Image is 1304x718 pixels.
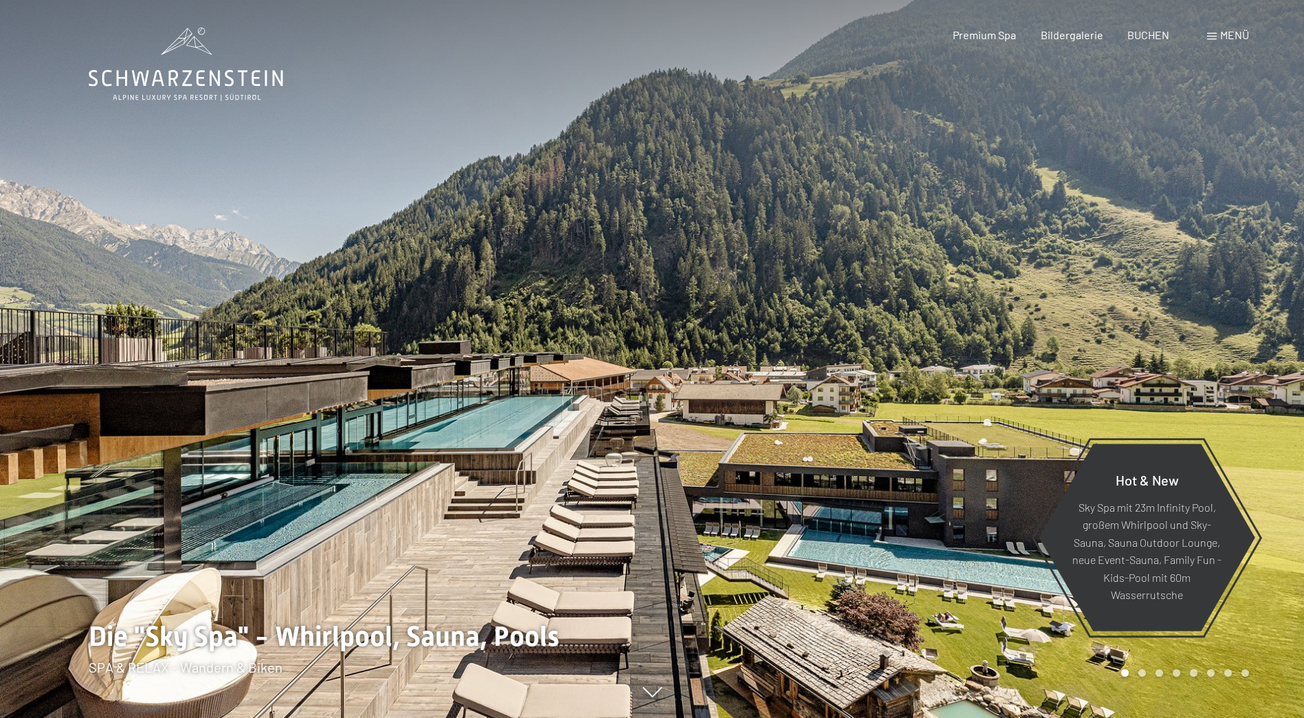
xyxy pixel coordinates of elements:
div: Carousel Page 5 [1190,669,1197,677]
div: Carousel Page 1 (Current Slide) [1121,669,1129,677]
div: Carousel Pagination [1116,669,1249,677]
p: Sky Spa mit 23m Infinity Pool, großem Whirlpool und Sky-Sauna, Sauna Outdoor Lounge, neue Event-S... [1072,498,1222,604]
span: Hot & New [1116,471,1179,488]
div: Carousel Page 2 [1138,669,1146,677]
div: Carousel Page 8 [1241,669,1249,677]
div: Carousel Page 7 [1224,669,1232,677]
a: Hot & New Sky Spa mit 23m Infinity Pool, großem Whirlpool und Sky-Sauna, Sauna Outdoor Lounge, ne... [1038,443,1256,632]
div: Carousel Page 3 [1156,669,1163,677]
div: Carousel Page 6 [1207,669,1215,677]
div: Carousel Page 4 [1173,669,1180,677]
a: Bildergalerie [1041,28,1103,41]
a: Premium Spa [953,28,1016,41]
a: BUCHEN [1127,28,1169,41]
span: Menü [1220,28,1249,41]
